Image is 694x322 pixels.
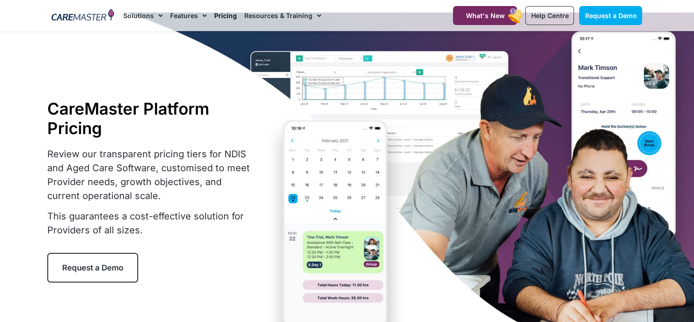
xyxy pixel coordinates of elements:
[47,147,256,203] p: Review our transparent pricing tiers for NDIS and Aged Care Software, customised to meet Provider...
[47,99,256,138] h1: CareMaster Platform Pricing
[525,6,574,25] a: Help Centre
[62,263,123,272] span: Request a Demo
[531,12,568,19] span: Help Centre
[579,6,642,25] a: Request a Demo
[465,12,504,19] span: What's New
[47,209,256,237] p: This guarantees a cost-effective solution for Providers of all sizes.
[585,12,637,19] span: Request a Demo
[51,9,114,23] img: CareMaster Logo
[453,6,517,25] a: What's New
[47,253,138,283] a: Request a Demo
